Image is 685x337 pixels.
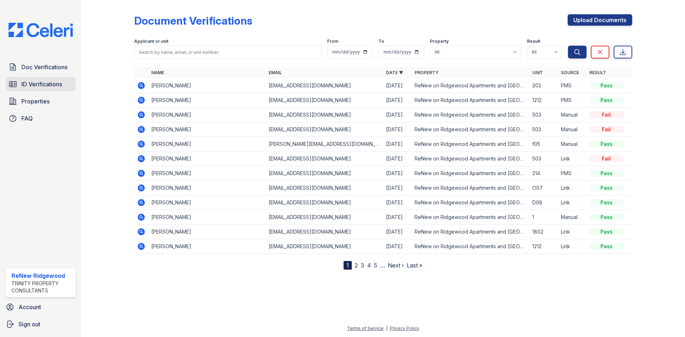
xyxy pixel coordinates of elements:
td: ReNew on Ridgewood Apartments and [GEOGRAPHIC_DATA] [412,122,529,137]
label: To [379,39,384,44]
td: [DATE] [383,166,412,181]
a: Sign out [3,317,78,331]
div: Fail [589,111,624,118]
td: O07 [529,181,558,195]
td: [PERSON_NAME] [148,210,266,225]
div: Pass [589,243,624,250]
td: PMS [558,78,587,93]
td: ReNew on Ridgewood Apartments and [GEOGRAPHIC_DATA] [412,195,529,210]
td: [PERSON_NAME] [148,195,266,210]
td: ReNew on Ridgewood Apartments and [GEOGRAPHIC_DATA] [412,239,529,254]
a: Property [415,70,438,75]
td: [PERSON_NAME] [148,152,266,166]
div: Pass [589,214,624,221]
a: Doc Verifications [6,60,76,74]
td: [EMAIL_ADDRESS][DOMAIN_NAME] [266,239,383,254]
td: Link [558,239,587,254]
td: Manual [558,137,587,152]
td: 1212 [529,93,558,108]
a: Terms of Service [347,326,384,331]
td: 1 [529,210,558,225]
td: Manual [558,210,587,225]
td: ReNew on Ridgewood Apartments and [GEOGRAPHIC_DATA] [412,78,529,93]
td: [PERSON_NAME] [148,225,266,239]
td: [DATE] [383,181,412,195]
td: [DATE] [383,78,412,93]
td: [PERSON_NAME][EMAIL_ADDRESS][DOMAIN_NAME] [266,137,383,152]
div: 1 [344,261,352,270]
span: ID Verifications [21,80,62,88]
td: [EMAIL_ADDRESS][DOMAIN_NAME] [266,181,383,195]
a: 3 [361,262,364,269]
div: Pass [589,184,624,192]
a: Date ▼ [386,70,403,75]
div: Fail [589,126,624,133]
a: Properties [6,94,76,108]
div: Fail [589,155,624,162]
td: [DATE] [383,152,412,166]
td: Manual [558,122,587,137]
a: Name [151,70,164,75]
td: [EMAIL_ADDRESS][DOMAIN_NAME] [266,225,383,239]
div: Pass [589,170,624,177]
td: ReNew on Ridgewood Apartments and [GEOGRAPHIC_DATA] [412,108,529,122]
td: [EMAIL_ADDRESS][DOMAIN_NAME] [266,78,383,93]
td: 214 [529,166,558,181]
td: [PERSON_NAME] [148,122,266,137]
td: 202 [529,78,558,93]
a: 4 [367,262,371,269]
td: [EMAIL_ADDRESS][DOMAIN_NAME] [266,166,383,181]
div: Pass [589,141,624,148]
td: [DATE] [383,239,412,254]
span: FAQ [21,114,33,123]
a: Next › [388,262,404,269]
td: [PERSON_NAME] [148,108,266,122]
td: [DATE] [383,195,412,210]
a: Source [561,70,579,75]
div: Document Verifications [134,14,252,27]
td: PMS [558,93,587,108]
td: ReNew on Ridgewood Apartments and [GEOGRAPHIC_DATA] [412,181,529,195]
td: ReNew on Ridgewood Apartments and [GEOGRAPHIC_DATA] [412,210,529,225]
a: 5 [374,262,377,269]
td: ReNew on Ridgewood Apartments and [GEOGRAPHIC_DATA] [412,137,529,152]
div: Trinity Property Consultants [11,280,73,294]
td: 503 [529,108,558,122]
a: Privacy Policy [390,326,419,331]
div: ReNew Ridgewood [11,271,73,280]
td: [PERSON_NAME] [148,78,266,93]
td: D08 [529,195,558,210]
td: [DATE] [383,93,412,108]
td: Link [558,181,587,195]
div: Pass [589,228,624,235]
td: [DATE] [383,122,412,137]
span: Properties [21,97,50,106]
td: Link [558,152,587,166]
td: [PERSON_NAME] [148,181,266,195]
td: 503 [529,152,558,166]
td: [EMAIL_ADDRESS][DOMAIN_NAME] [266,152,383,166]
td: Link [558,195,587,210]
td: ReNew on Ridgewood Apartments and [GEOGRAPHIC_DATA] [412,93,529,108]
td: 1802 [529,225,558,239]
td: [PERSON_NAME] [148,137,266,152]
td: [EMAIL_ADDRESS][DOMAIN_NAME] [266,93,383,108]
label: Result [527,39,540,44]
td: [DATE] [383,137,412,152]
div: | [386,326,387,331]
a: FAQ [6,111,76,126]
input: Search by name, email, or unit number [134,46,321,58]
img: CE_Logo_Blue-a8612792a0a2168367f1c8372b55b34899dd931a85d93a1a3d3e32e68fde9ad4.png [3,23,78,37]
td: [EMAIL_ADDRESS][DOMAIN_NAME] [266,195,383,210]
td: ReNew on Ridgewood Apartments and [GEOGRAPHIC_DATA] [412,166,529,181]
span: Doc Verifications [21,63,67,71]
a: 2 [355,262,358,269]
div: Pass [589,82,624,89]
div: Pass [589,97,624,104]
span: Sign out [19,320,40,328]
td: f05 [529,137,558,152]
span: Account [19,303,41,311]
td: 503 [529,122,558,137]
td: [DATE] [383,210,412,225]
